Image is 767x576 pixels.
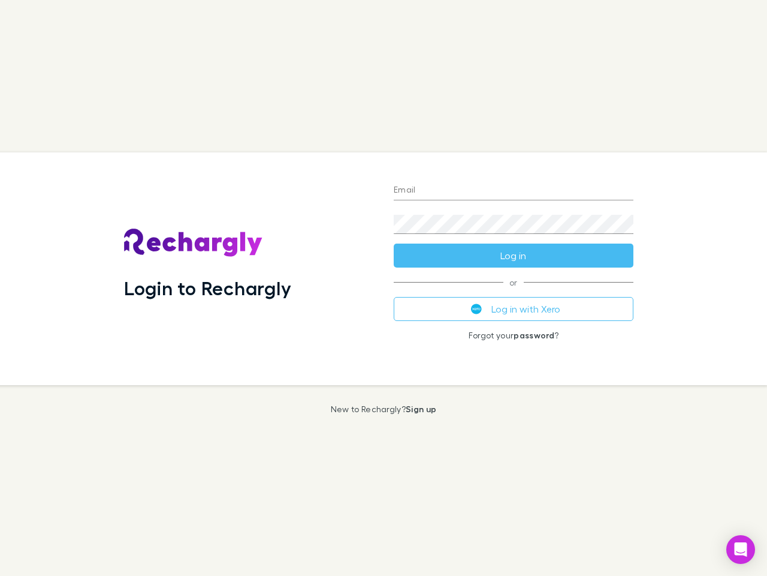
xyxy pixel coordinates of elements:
img: Xero's logo [471,304,482,314]
a: password [514,330,554,340]
h1: Login to Rechargly [124,277,291,299]
a: Sign up [406,404,436,414]
div: Open Intercom Messenger [726,535,755,564]
p: New to Rechargly? [331,404,437,414]
button: Log in [394,244,633,268]
button: Log in with Xero [394,297,633,321]
img: Rechargly's Logo [124,229,263,257]
p: Forgot your ? [394,331,633,340]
